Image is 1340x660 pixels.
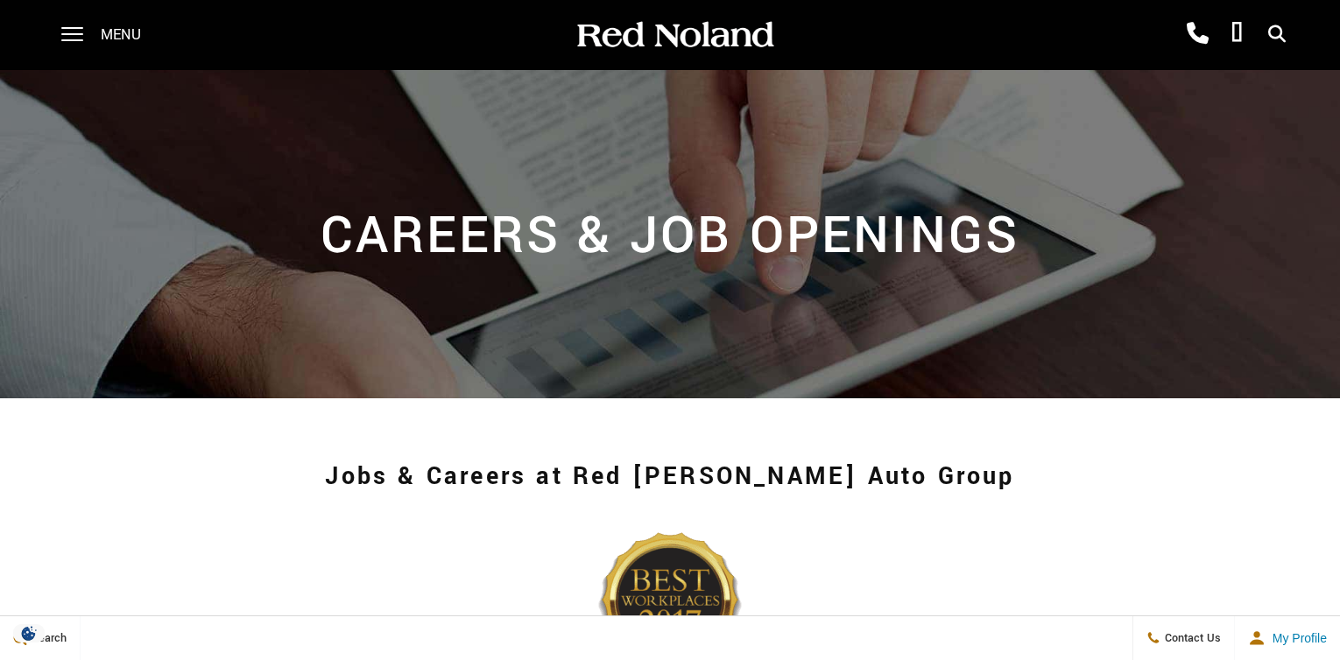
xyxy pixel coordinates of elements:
span: My Profile [1266,631,1327,645]
h1: Jobs & Careers at Red [PERSON_NAME] Auto Group [104,442,1236,512]
span: Contact Us [1160,630,1221,646]
img: Red Noland Auto Group [574,20,775,51]
img: Opt-Out Icon [9,624,49,642]
button: Open user profile menu [1235,616,1340,660]
h2: Careers & Job Openings [81,194,1260,273]
section: Click to Open Cookie Consent Modal [9,624,49,642]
